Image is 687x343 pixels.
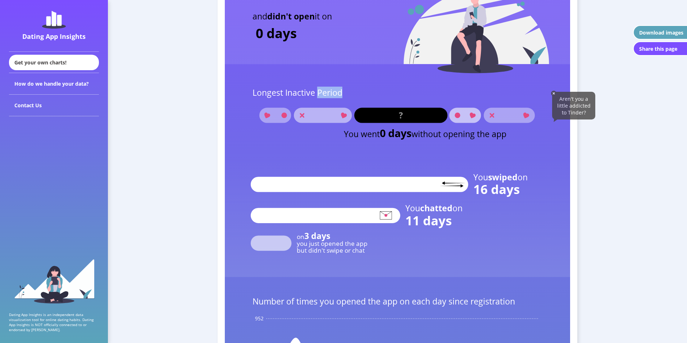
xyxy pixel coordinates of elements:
[267,10,315,22] tspan: didn't open
[14,258,95,303] img: sidebar_girl.91b9467e.svg
[488,171,518,183] tspan: swiped
[252,295,515,307] text: Number of times you opened the app on each day since registration
[639,29,683,36] div: Download images
[42,11,66,29] img: dating-app-insights-logo.5abe6921.svg
[551,91,556,96] img: close-solid-white.82ef6a3c.svg
[315,10,332,22] tspan: it on
[297,246,365,254] text: but didn't swipe or chat
[11,32,97,41] div: Dating App Insights
[344,126,506,140] text: You went
[255,315,264,322] tspan: 952
[297,239,368,248] text: you just opened the app
[639,45,677,52] div: Share this page
[420,202,452,214] tspan: chatted
[252,87,342,98] text: Longest Inactive Period
[452,202,463,214] tspan: on
[9,55,99,70] div: Get your own charts!
[518,171,528,183] tspan: on
[633,41,687,56] button: Share this page
[557,95,591,116] span: Aren't you a little addicted to Tinder?
[252,10,332,22] text: and
[473,171,528,183] text: You
[9,95,99,116] div: Contact Us
[411,128,506,140] tspan: without opening the app
[473,181,520,198] text: 16 days
[9,312,99,332] p: Dating App Insights is an independent data visualization tool for online dating habits. Dating Ap...
[256,24,297,42] text: 0 days
[633,25,687,40] button: Download images
[380,126,411,140] tspan: 0 days
[405,202,463,214] text: You
[399,109,403,121] text: ?
[297,230,330,242] text: on
[304,230,330,242] tspan: 3 days
[9,73,99,95] div: How do we handle your data?
[405,212,452,229] text: 11 days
